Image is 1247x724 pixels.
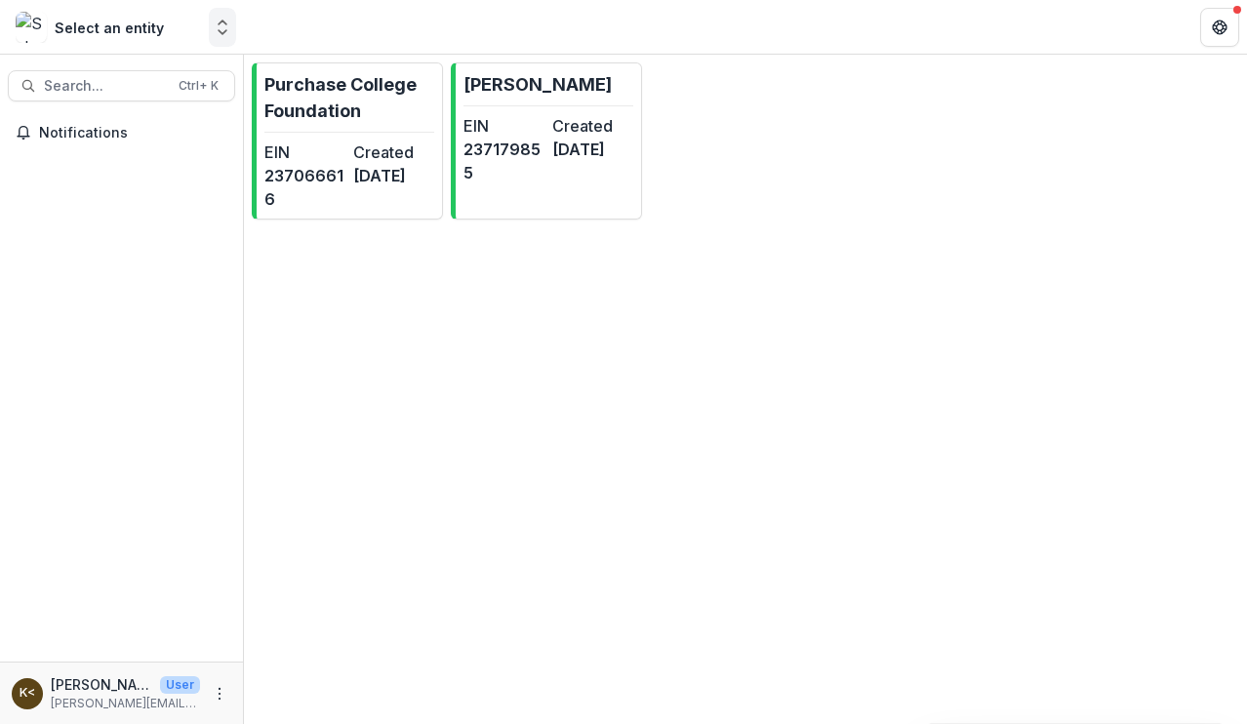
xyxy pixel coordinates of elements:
[160,676,200,694] p: User
[264,141,345,164] dt: EIN
[264,164,345,211] dd: 237066616
[20,687,35,700] div: Katherine King <katherine.king@purchase.edu>
[252,62,443,220] a: Purchase College FoundationEIN237066616Created[DATE]
[552,114,633,138] dt: Created
[463,114,544,138] dt: EIN
[175,75,222,97] div: Ctrl + K
[463,71,612,98] p: [PERSON_NAME]
[44,78,167,95] span: Search...
[51,674,152,695] p: [PERSON_NAME] <[PERSON_NAME][EMAIL_ADDRESS][PERSON_NAME][DOMAIN_NAME]>
[552,138,633,161] dd: [DATE]
[264,71,434,124] p: Purchase College Foundation
[451,62,642,220] a: [PERSON_NAME]EIN237179855Created[DATE]
[208,682,231,705] button: More
[1200,8,1239,47] button: Get Help
[51,695,200,712] p: [PERSON_NAME][EMAIL_ADDRESS][PERSON_NAME][DOMAIN_NAME]
[8,117,235,148] button: Notifications
[8,70,235,101] button: Search...
[55,18,164,38] div: Select an entity
[39,125,227,141] span: Notifications
[353,141,434,164] dt: Created
[353,164,434,187] dd: [DATE]
[209,8,236,47] button: Open entity switcher
[16,12,47,43] img: Select an entity
[463,138,544,184] dd: 237179855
